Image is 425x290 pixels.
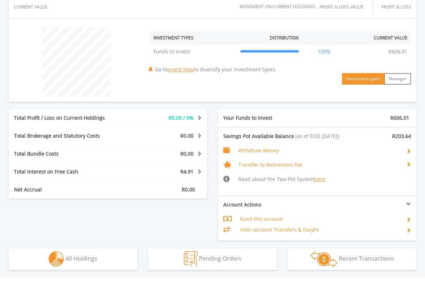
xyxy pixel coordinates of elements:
[9,248,137,270] button: All Holdings
[49,251,64,267] img: holdings-wht.png
[238,161,302,168] span: Transfer to Retirement Pot
[148,248,277,270] button: Pending Orders
[311,251,337,267] img: transactions-zar-wht.png
[14,5,49,9] div: CURRENT VALUE
[168,114,194,121] span: R0.00 / 0%
[384,73,411,85] button: Manager
[9,186,124,193] div: Net Accrual
[184,251,197,267] img: pending_instructions-wht.png
[295,133,339,139] span: (as of EOD [DATE])
[381,5,411,9] div: Profit & Loss
[182,186,195,193] span: R0.00
[288,248,416,270] button: Recent Transactions
[180,168,194,175] span: R4.91
[240,4,316,9] div: Movement on Current Holdings:
[180,132,194,139] span: R0.00
[238,176,325,182] span: Read about the Two-Pot System
[240,224,401,235] td: Inter-account Transfers & EasyFx
[367,133,416,140] div: R203.64
[167,66,194,73] a: Invest Now
[145,24,416,85] div: Go to to diversify your investment types.
[319,5,372,9] div: Profit & Loss Value
[9,150,124,157] div: Total Bundle Costs
[150,31,237,44] th: Investment Types
[218,114,317,122] div: Your Funds to Invest
[270,35,299,41] div: Distribution
[199,255,241,262] span: Pending Orders
[9,114,124,122] div: Total Profit / Loss on Current Holdings
[180,150,194,157] span: R0.00
[238,147,279,154] span: Withdraw Money
[390,114,409,121] span: R606.01
[150,44,237,59] td: Funds to Invest
[342,73,385,85] button: Investment types
[314,176,325,182] a: here
[65,255,97,262] span: All Holdings
[240,214,401,224] td: Fund this account
[302,44,346,59] td: 100%
[223,133,294,139] span: Savings Pot Available Balance
[346,31,411,44] th: Current Value
[218,201,317,208] div: Account Actions
[9,132,124,139] div: Total Brokerage and Statutory Costs
[9,168,124,175] div: Total Interest on Free Cash
[385,44,411,59] td: R606.01
[339,255,394,262] span: Recent Transactions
